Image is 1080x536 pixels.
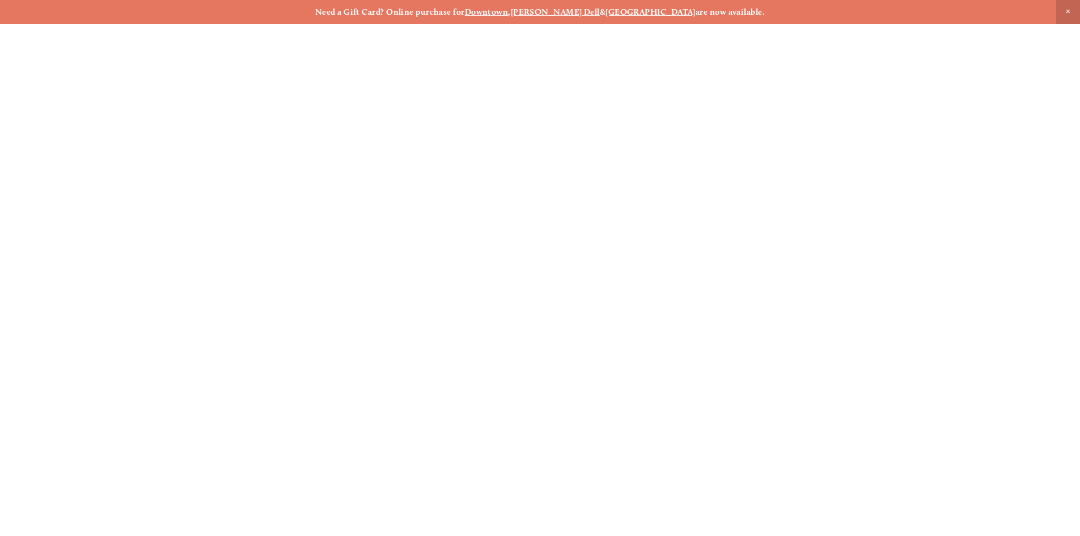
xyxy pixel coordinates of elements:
[600,7,605,17] strong: &
[315,7,465,17] strong: Need a Gift Card? Online purchase for
[465,7,509,17] a: Downtown
[508,7,510,17] strong: ,
[696,7,765,17] strong: are now available.
[511,7,600,17] a: [PERSON_NAME] Dell
[605,7,696,17] a: [GEOGRAPHIC_DATA]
